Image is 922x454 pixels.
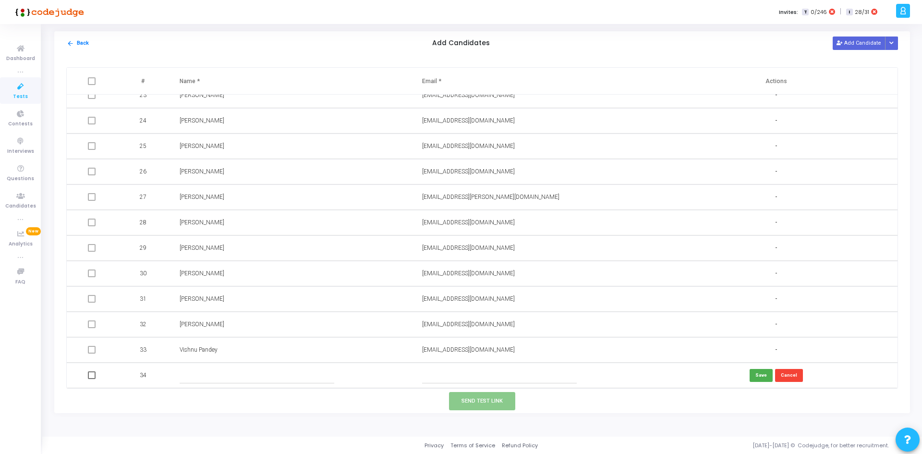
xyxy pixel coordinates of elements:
span: Interviews [7,147,34,156]
span: [EMAIL_ADDRESS][DOMAIN_NAME] [422,245,515,251]
button: Send Test Link [449,392,515,410]
th: # [118,68,170,95]
span: [PERSON_NAME] [180,321,224,328]
span: FAQ [15,278,25,286]
span: [PERSON_NAME] [180,194,224,200]
span: [EMAIL_ADDRESS][DOMAIN_NAME] [422,270,515,277]
span: 29 [140,244,146,252]
span: [PERSON_NAME] [180,168,224,175]
span: - [775,117,777,125]
mat-icon: arrow_back [67,40,74,47]
th: Name * [170,68,412,95]
span: Dashboard [6,55,35,63]
button: Add Candidate [833,37,886,49]
a: Refund Policy [502,442,538,450]
span: [EMAIL_ADDRESS][DOMAIN_NAME] [422,219,515,226]
span: 28 [140,218,146,227]
span: [EMAIL_ADDRESS][DOMAIN_NAME] [422,321,515,328]
span: [EMAIL_ADDRESS][DOMAIN_NAME] [422,295,515,302]
span: 24 [140,116,146,125]
span: [EMAIL_ADDRESS][DOMAIN_NAME] [422,346,515,353]
button: Save [750,369,773,382]
span: Vishnu Pandey [180,346,218,353]
span: [PERSON_NAME] [180,143,224,149]
span: Candidates [5,202,36,210]
span: - [775,219,777,227]
span: [EMAIL_ADDRESS][DOMAIN_NAME] [422,117,515,124]
span: Analytics [9,240,33,248]
span: I [846,9,852,16]
span: 25 [140,142,146,150]
a: Terms of Service [450,442,495,450]
h5: Add Candidates [432,39,490,48]
span: [PERSON_NAME] [180,270,224,277]
span: 0/246 [811,8,827,16]
div: [DATE]-[DATE] © Codejudge, for better recruitment. [538,442,910,450]
span: - [775,168,777,176]
span: 31 [140,294,146,303]
span: - [775,295,777,303]
span: - [775,142,777,150]
span: 23 [140,91,146,99]
label: Invites: [779,8,798,16]
div: Button group with nested dropdown [885,37,898,49]
span: 30 [140,269,146,278]
img: logo [12,2,84,22]
button: Back [66,39,89,48]
span: - [775,346,777,354]
span: [PERSON_NAME] [180,219,224,226]
span: - [775,320,777,329]
span: - [775,270,777,278]
button: Cancel [775,369,803,382]
a: Privacy [425,442,444,450]
span: | [840,7,841,17]
span: 33 [140,345,146,354]
span: 28/31 [855,8,869,16]
span: 32 [140,320,146,329]
span: - [775,244,777,252]
span: - [775,91,777,99]
th: Email * [412,68,655,95]
span: [EMAIL_ADDRESS][DOMAIN_NAME] [422,92,515,98]
span: New [26,227,41,235]
span: 34 [140,371,146,380]
span: Questions [7,175,34,183]
span: [EMAIL_ADDRESS][DOMAIN_NAME] [422,143,515,149]
span: Tests [13,93,28,101]
th: Actions [655,68,898,95]
span: T [802,9,808,16]
span: Contests [8,120,33,128]
span: [PERSON_NAME] [180,245,224,251]
span: 27 [140,193,146,201]
span: [EMAIL_ADDRESS][PERSON_NAME][DOMAIN_NAME] [422,194,559,200]
span: - [775,193,777,201]
span: [PERSON_NAME] [180,117,224,124]
span: [PERSON_NAME] [180,92,224,98]
span: [PERSON_NAME] [180,295,224,302]
span: 26 [140,167,146,176]
span: [EMAIL_ADDRESS][DOMAIN_NAME] [422,168,515,175]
